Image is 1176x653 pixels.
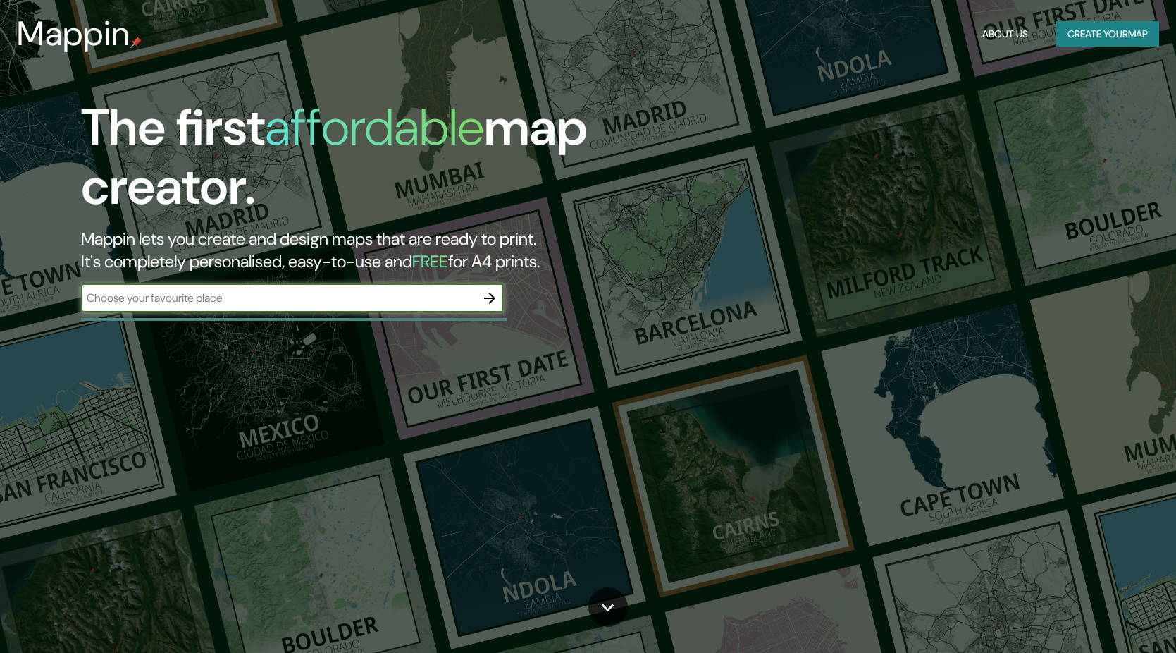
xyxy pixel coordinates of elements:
h3: Mappin [17,14,130,54]
h1: affordable [265,94,484,160]
h1: The first map creator. [81,98,669,228]
h5: FREE [412,250,448,272]
input: Choose your favourite place [81,290,476,306]
button: About Us [977,21,1034,47]
button: Create yourmap [1056,21,1159,47]
h2: Mappin lets you create and design maps that are ready to print. It's completely personalised, eas... [81,228,669,273]
img: mappin-pin [130,37,142,48]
